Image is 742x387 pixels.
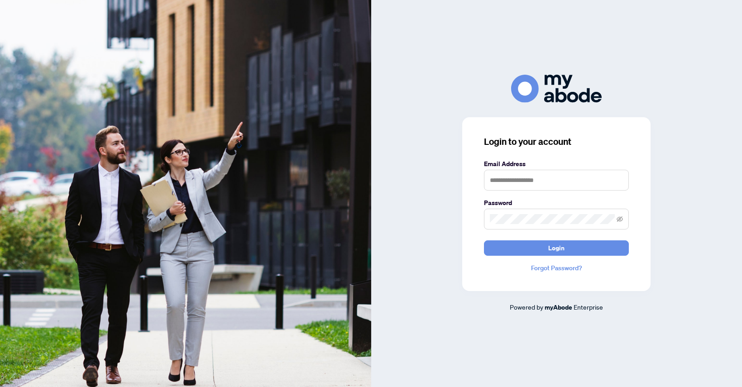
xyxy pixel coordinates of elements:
a: myAbode [545,302,572,312]
h3: Login to your account [484,135,629,148]
span: Enterprise [574,303,603,311]
img: ma-logo [511,75,602,102]
span: Login [548,241,565,255]
span: Powered by [510,303,543,311]
a: Forgot Password? [484,263,629,273]
span: eye-invisible [617,216,623,222]
label: Email Address [484,159,629,169]
button: Login [484,240,629,256]
label: Password [484,198,629,208]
